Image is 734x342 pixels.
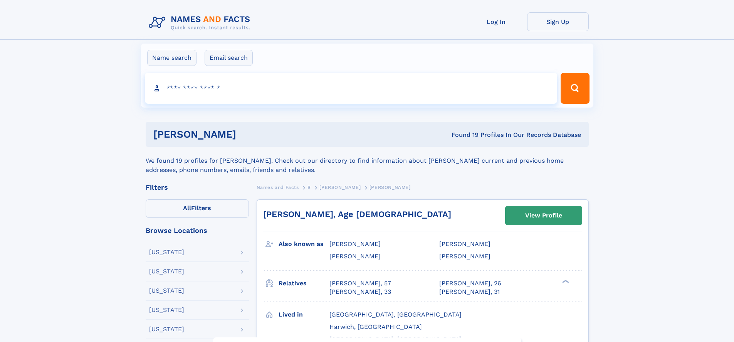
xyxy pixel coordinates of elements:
[146,12,257,33] img: Logo Names and Facts
[329,311,462,318] span: [GEOGRAPHIC_DATA], [GEOGRAPHIC_DATA]
[439,279,501,288] a: [PERSON_NAME], 26
[370,185,411,190] span: [PERSON_NAME]
[439,288,500,296] a: [PERSON_NAME], 31
[319,182,361,192] a: [PERSON_NAME]
[149,326,184,332] div: [US_STATE]
[146,147,589,175] div: We found 19 profiles for [PERSON_NAME]. Check out our directory to find information about [PERSON...
[319,185,361,190] span: [PERSON_NAME]
[279,277,329,290] h3: Relatives
[146,227,249,234] div: Browse Locations
[525,207,562,224] div: View Profile
[329,323,422,330] span: Harwich, [GEOGRAPHIC_DATA]
[465,12,527,31] a: Log In
[257,182,299,192] a: Names and Facts
[344,131,581,139] div: Found 19 Profiles In Our Records Database
[149,249,184,255] div: [US_STATE]
[263,209,451,219] a: [PERSON_NAME], Age [DEMOGRAPHIC_DATA]
[439,240,490,248] span: [PERSON_NAME]
[145,73,558,104] input: search input
[149,288,184,294] div: [US_STATE]
[329,240,381,248] span: [PERSON_NAME]
[527,12,589,31] a: Sign Up
[146,184,249,191] div: Filters
[506,206,582,225] a: View Profile
[146,199,249,218] label: Filters
[560,279,569,284] div: ❯
[183,204,191,212] span: All
[561,73,589,104] button: Search Button
[149,307,184,313] div: [US_STATE]
[307,185,311,190] span: B
[147,50,197,66] label: Name search
[329,253,381,260] span: [PERSON_NAME]
[439,253,490,260] span: [PERSON_NAME]
[205,50,253,66] label: Email search
[279,308,329,321] h3: Lived in
[307,182,311,192] a: B
[149,268,184,275] div: [US_STATE]
[153,130,344,139] h1: [PERSON_NAME]
[329,279,391,288] a: [PERSON_NAME], 57
[329,288,391,296] a: [PERSON_NAME], 33
[279,238,329,251] h3: Also known as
